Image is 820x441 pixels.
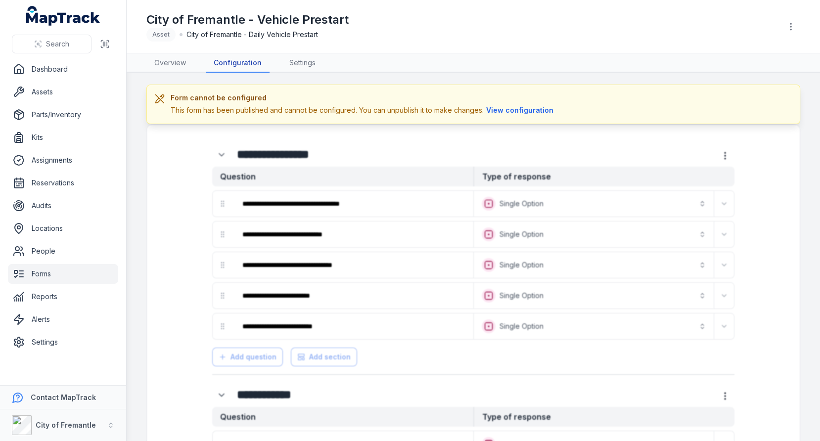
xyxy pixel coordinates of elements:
[146,54,194,73] a: Overview
[36,421,96,429] strong: City of Fremantle
[171,105,556,116] div: This form has been published and cannot be configured. You can unpublish it to make changes.
[8,173,118,193] a: Reservations
[8,332,118,352] a: Settings
[8,59,118,79] a: Dashboard
[171,93,556,103] h3: Form cannot be configured
[146,28,176,42] div: Asset
[31,393,96,401] strong: Contact MapTrack
[206,54,270,73] a: Configuration
[46,39,69,49] span: Search
[8,82,118,102] a: Assets
[146,12,349,28] h1: City of Fremantle - Vehicle Prestart
[281,54,323,73] a: Settings
[8,128,118,147] a: Kits
[26,6,100,26] a: MapTrack
[8,105,118,125] a: Parts/Inventory
[8,219,118,238] a: Locations
[12,35,91,53] button: Search
[186,30,318,40] span: City of Fremantle - Daily Vehicle Prestart
[484,105,556,116] button: View configuration
[8,241,118,261] a: People
[8,287,118,307] a: Reports
[8,196,118,216] a: Audits
[8,309,118,329] a: Alerts
[8,150,118,170] a: Assignments
[8,264,118,284] a: Forms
